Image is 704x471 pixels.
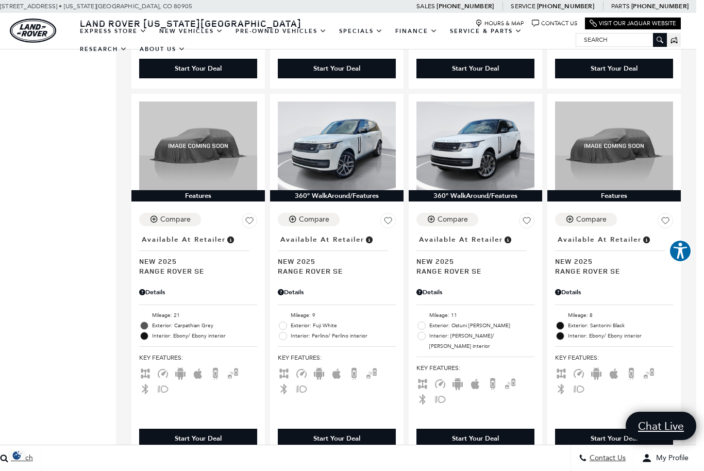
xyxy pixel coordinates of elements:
button: Save Vehicle [242,213,257,232]
span: Parts [611,3,630,10]
div: Features [547,190,681,201]
button: Save Vehicle [658,213,673,232]
span: AWD [555,369,567,376]
a: Pre-Owned Vehicles [229,22,333,40]
a: land-rover [10,19,56,43]
button: Compare Vehicle [278,213,340,226]
li: Mileage: 21 [139,310,257,321]
span: Vehicle is in stock and ready for immediate delivery. Due to demand, availability is subject to c... [226,234,235,245]
span: Interior: [PERSON_NAME]/ [PERSON_NAME] interior [429,331,534,351]
span: Bluetooth [139,384,152,392]
div: Start Your Deal [175,64,222,73]
span: Backup Camera [487,379,499,386]
div: Compare [160,215,191,224]
div: Start Your Deal [555,429,673,448]
span: Chat Live [633,419,689,433]
span: Backup Camera [209,369,222,376]
span: Backup Camera [348,369,360,376]
span: Key Features : [555,352,673,363]
button: Save Vehicle [519,213,534,232]
span: Apple Car-Play [608,369,620,376]
a: Available at RetailerNew 2025Range Rover SE [278,232,396,276]
span: Exterior: Carpathian Grey [152,321,257,331]
span: Exterior: Ostuni [PERSON_NAME] [429,321,534,331]
span: Sales [416,3,435,10]
span: AWD [278,369,290,376]
div: Start Your Deal [139,59,257,78]
span: Range Rover SE [278,266,388,276]
nav: Main Navigation [74,22,576,58]
a: Available at RetailerNew 2025Range Rover SE [555,232,673,276]
span: Land Rover [US_STATE][GEOGRAPHIC_DATA] [80,17,301,29]
div: Compare [576,215,607,224]
span: Vehicle is in stock and ready for immediate delivery. Due to demand, availability is subject to c... [642,234,651,245]
span: Bluetooth [416,395,429,402]
span: New 2025 [139,256,249,266]
button: Compare Vehicle [139,213,201,226]
a: About Us [133,40,192,58]
div: Compare [438,215,468,224]
a: [PHONE_NUMBER] [537,2,594,10]
span: Bluetooth [555,384,567,392]
div: Start Your Deal [416,429,534,448]
span: Apple Car-Play [330,369,343,376]
a: Specials [333,22,389,40]
div: Pricing Details - Range Rover SE [416,288,534,297]
span: Apple Car-Play [469,379,481,386]
span: Bluetooth [278,384,290,392]
div: Start Your Deal [555,59,673,78]
span: Range Rover SE [416,266,527,276]
span: Exterior: Fuji White [291,321,396,331]
span: AWD [139,369,152,376]
div: Pricing Details - Range Rover SE [555,288,673,297]
li: Mileage: 8 [555,310,673,321]
span: New 2025 [555,256,665,266]
span: Adaptive Cruise Control [157,369,169,376]
a: Contact Us [532,20,577,27]
a: Visit Our Jaguar Website [590,20,676,27]
span: Key Features : [139,352,257,363]
button: Explore your accessibility options [669,240,692,262]
span: Fog Lights [157,384,169,392]
span: Apple Car-Play [192,369,204,376]
span: Exterior: Santorini Black [568,321,673,331]
button: Compare Vehicle [416,213,478,226]
span: My Profile [652,454,689,463]
div: Start Your Deal [313,64,360,73]
span: Range Rover SE [139,266,249,276]
div: 360° WalkAround/Features [409,190,542,201]
button: Open user profile menu [634,445,696,471]
a: [PHONE_NUMBER] [437,2,494,10]
div: Start Your Deal [313,434,360,443]
div: Compare [299,215,329,224]
div: Start Your Deal [452,64,499,73]
div: Start Your Deal [591,64,638,73]
a: [PHONE_NUMBER] [631,2,689,10]
span: Blind Spot Monitor [227,369,239,376]
span: Interior: Ebony/ Ebony interior [568,331,673,341]
a: Available at RetailerNew 2025Range Rover SE [416,232,534,276]
span: Key Features : [416,362,534,374]
span: Available at Retailer [142,234,226,245]
span: Vehicle is in stock and ready for immediate delivery. Due to demand, availability is subject to c... [364,234,374,245]
img: 2025 Land Rover Range Rover SE [278,102,396,190]
img: 2025 Land Rover Range Rover SE [555,102,673,190]
span: Available at Retailer [558,234,642,245]
span: Adaptive Cruise Control [434,379,446,386]
span: New 2025 [278,256,388,266]
span: Blind Spot Monitor [504,379,516,386]
li: Mileage: 11 [416,310,534,321]
span: Vehicle is in stock and ready for immediate delivery. Due to demand, availability is subject to c... [503,234,512,245]
span: Service [511,3,535,10]
a: Service & Parts [444,22,528,40]
span: Android Auto [313,369,325,376]
span: Adaptive Cruise Control [295,369,308,376]
img: Opt-Out Icon [5,450,29,461]
a: Finance [389,22,444,40]
span: Range Rover SE [555,266,665,276]
div: Features [131,190,265,201]
span: New 2025 [416,256,527,266]
span: Fog Lights [573,384,585,392]
div: Start Your Deal [139,429,257,448]
img: 2025 Land Rover Range Rover SE [416,102,534,190]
